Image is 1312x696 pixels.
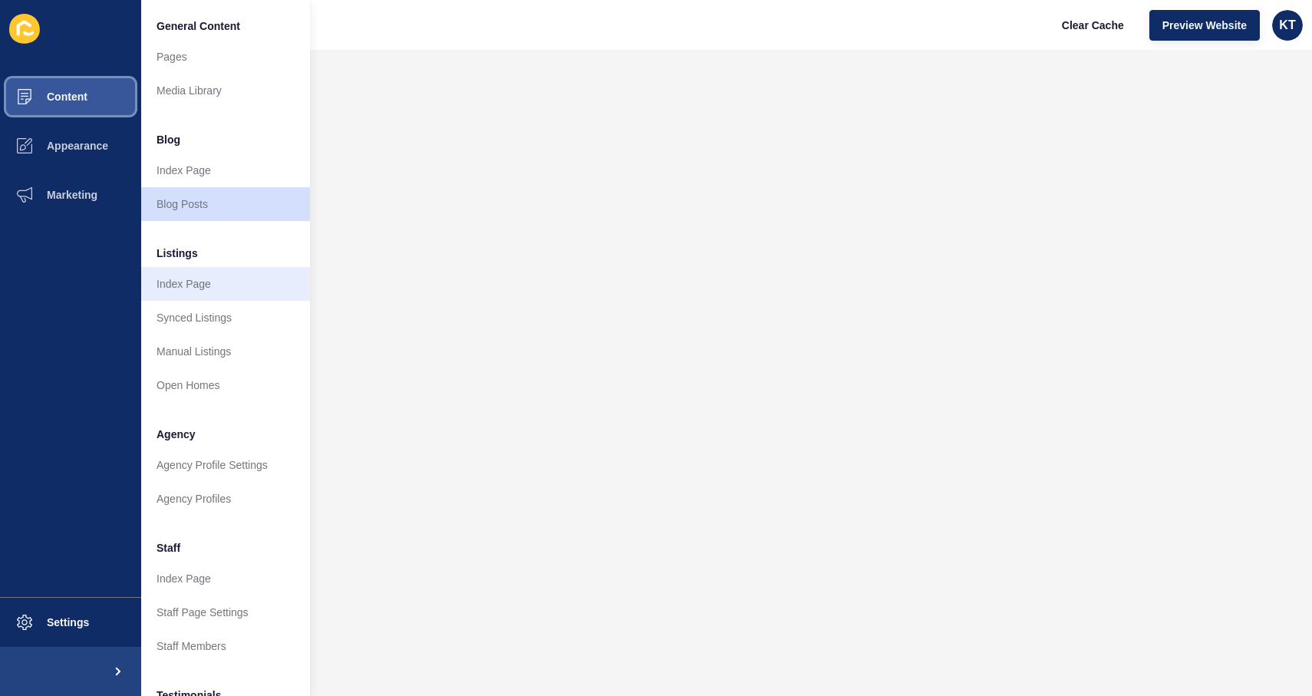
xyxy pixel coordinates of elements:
span: Clear Cache [1062,18,1124,33]
span: General Content [157,18,240,34]
a: Synced Listings [141,301,310,335]
span: Listings [157,246,198,261]
span: Preview Website [1162,18,1247,33]
a: Open Homes [141,368,310,402]
a: Index Page [141,562,310,595]
a: Blog Posts [141,187,310,221]
a: Staff Members [141,629,310,663]
a: Agency Profiles [141,482,310,516]
a: Media Library [141,74,310,107]
span: Agency [157,427,196,442]
a: Agency Profile Settings [141,448,310,482]
span: Staff [157,540,180,556]
span: KT [1279,18,1295,33]
button: Clear Cache [1049,10,1137,41]
span: Blog [157,132,180,147]
a: Index Page [141,153,310,187]
a: Pages [141,40,310,74]
a: Index Page [141,267,310,301]
a: Manual Listings [141,335,310,368]
a: Staff Page Settings [141,595,310,629]
button: Preview Website [1149,10,1260,41]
